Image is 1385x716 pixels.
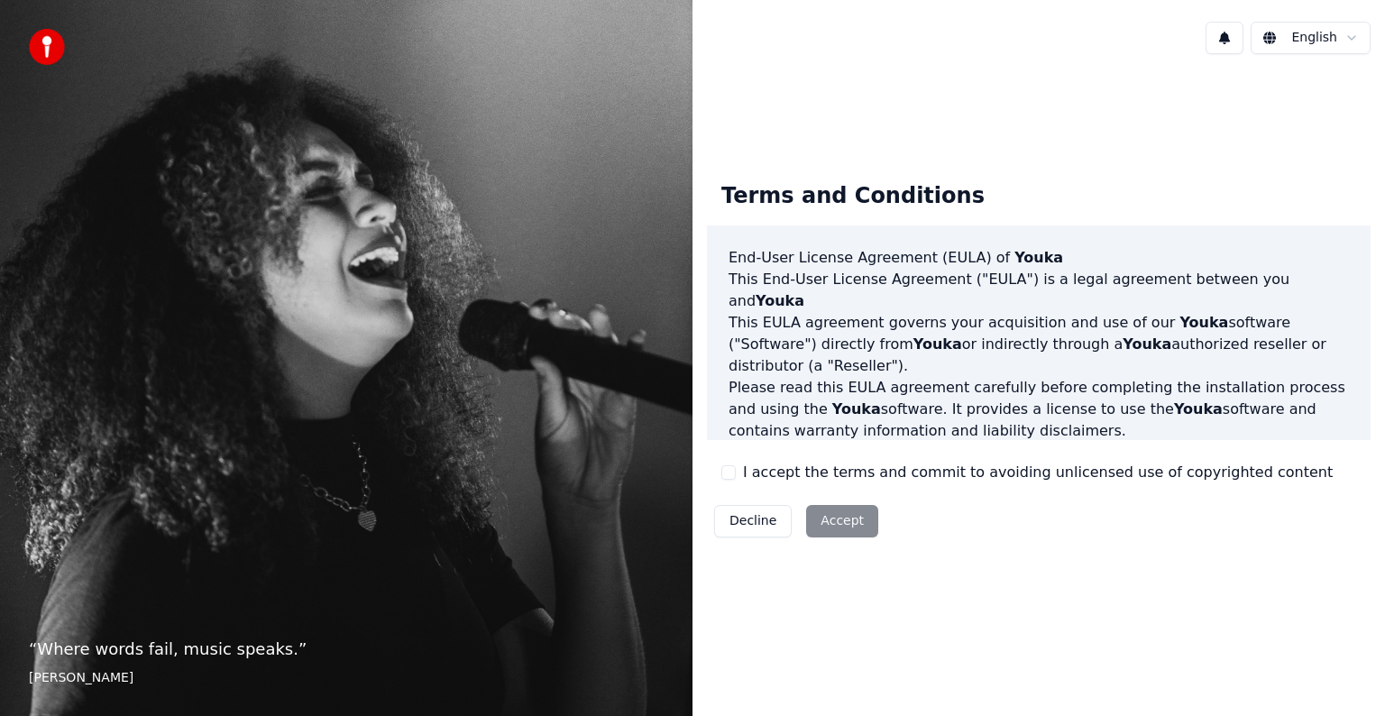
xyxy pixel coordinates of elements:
span: Youka [832,400,881,418]
button: Decline [714,505,792,537]
span: Youka [1123,335,1171,353]
h3: End-User License Agreement (EULA) of [729,247,1349,269]
span: Youka [1014,249,1063,266]
div: Terms and Conditions [707,168,999,225]
span: Youka [756,292,804,309]
p: This EULA agreement governs your acquisition and use of our software ("Software") directly from o... [729,312,1349,377]
span: Youka [1179,314,1228,331]
p: “ Where words fail, music speaks. ” [29,637,664,662]
p: This End-User License Agreement ("EULA") is a legal agreement between you and [729,269,1349,312]
label: I accept the terms and commit to avoiding unlicensed use of copyrighted content [743,462,1333,483]
span: Youka [913,335,962,353]
p: Please read this EULA agreement carefully before completing the installation process and using th... [729,377,1349,442]
img: youka [29,29,65,65]
footer: [PERSON_NAME] [29,669,664,687]
span: Youka [1174,400,1223,418]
